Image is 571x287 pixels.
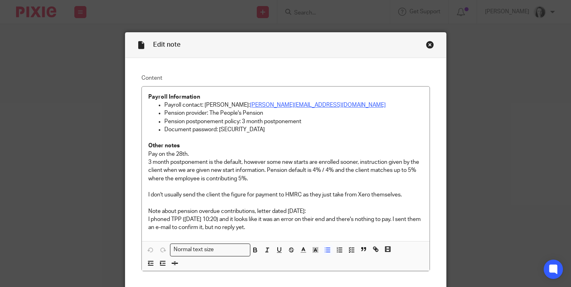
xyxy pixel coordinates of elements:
[164,118,423,126] p: Pension postponement policy: 3 month postponement
[148,94,200,100] strong: Payroll Information
[172,246,216,254] span: Normal text size
[164,101,423,109] p: Payroll contact: [PERSON_NAME]:
[148,150,423,158] p: Pay on the 28th.
[153,41,180,48] span: Edit note
[148,143,180,149] strong: Other notes
[164,109,423,117] p: Pension provider: The People's Pension
[250,102,386,108] a: [PERSON_NAME][EMAIL_ADDRESS][DOMAIN_NAME]
[141,74,430,82] label: Content
[426,41,434,49] div: Close this dialog window
[164,126,423,134] p: Document password: [SECURITY_DATA]
[148,158,423,183] p: 3 month postponement is the default, however some new starts are enrolled sooner, instruction giv...
[148,191,423,199] p: I don't usually send the client the figure for payment to HMRC as they just take from Xero themse...
[148,207,423,215] p: Note about pension overdue contributions, letter dated [DATE]:
[216,246,245,254] input: Search for option
[170,244,250,256] div: Search for option
[148,215,423,232] p: I phoned TPP ([DATE] 10:20) and it looks like it was an error on their end and there's nothing to...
